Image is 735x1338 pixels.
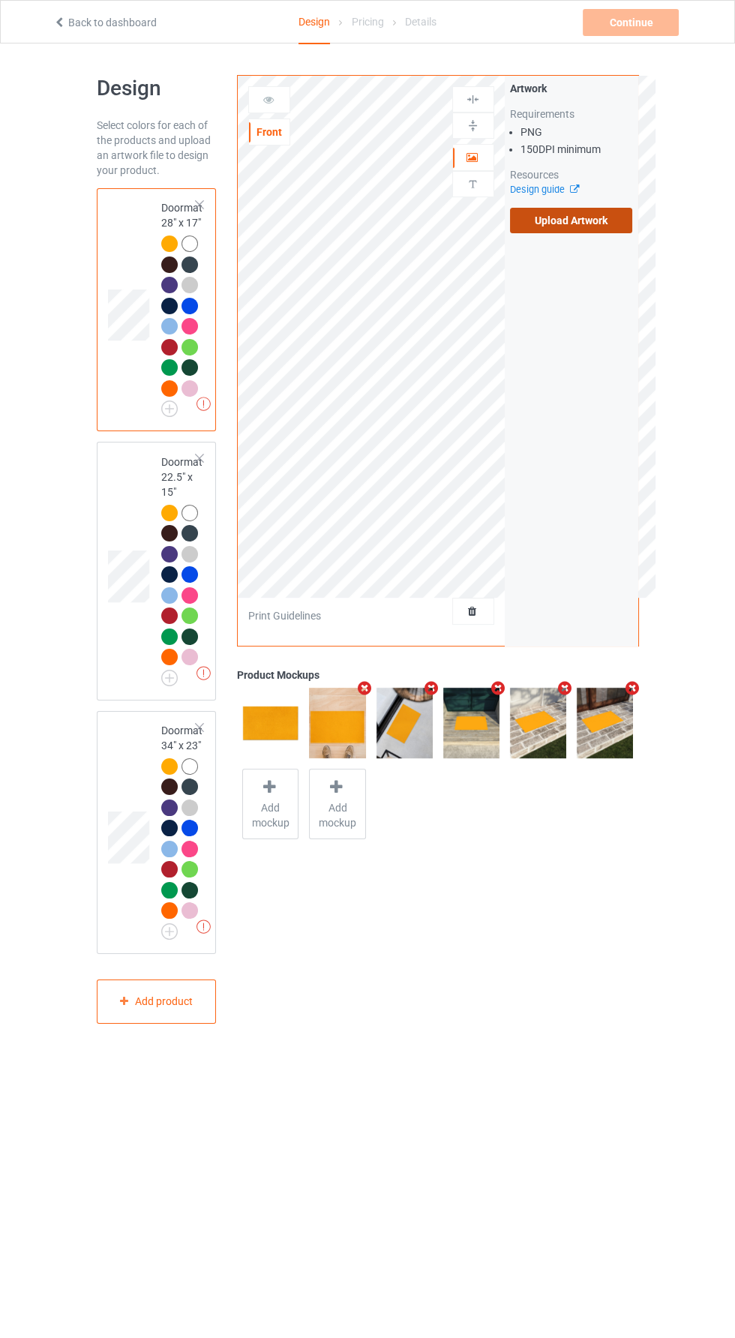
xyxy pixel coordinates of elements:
div: Select colors for each of the products and upload an artwork file to design your product. [97,118,217,178]
img: regular.jpg [577,688,633,758]
i: Remove mockup [556,680,574,696]
div: Add mockup [242,769,298,839]
img: exclamation icon [196,666,211,680]
div: Requirements [510,106,633,121]
i: Remove mockup [355,680,373,696]
div: Doormat 22.5" x 15" [97,442,217,700]
div: Resources [510,167,633,182]
div: Product Mockups [237,667,638,682]
img: svg%3E%0A [466,177,480,191]
h1: Design [97,75,217,102]
img: svg%3E%0A [466,118,480,133]
div: Print Guidelines [248,608,321,623]
a: Design guide [510,184,578,195]
img: regular.jpg [443,688,499,758]
img: regular.jpg [376,688,433,758]
li: 150 DPI minimum [520,142,633,157]
div: Pricing [351,1,383,43]
div: Front [249,124,289,139]
img: svg%3E%0A [466,92,480,106]
img: exclamation icon [196,397,211,411]
a: Back to dashboard [53,16,157,28]
img: regular.jpg [309,688,365,758]
i: Remove mockup [422,680,441,696]
div: Details [405,1,436,43]
span: Add mockup [310,800,364,830]
div: Doormat 34" x 23" [161,723,202,934]
div: Add mockup [309,769,365,839]
div: Design [298,1,330,44]
div: Doormat 28" x 17" [97,188,217,431]
img: exclamation icon [196,919,211,934]
label: Upload Artwork [510,208,633,233]
div: Artwork [510,81,633,96]
div: Doormat 22.5" x 15" [161,454,202,681]
li: PNG [520,124,633,139]
i: Remove mockup [489,680,508,696]
div: Doormat 34" x 23" [97,711,217,954]
img: svg+xml;base64,PD94bWwgdmVyc2lvbj0iMS4wIiBlbmNvZGluZz0iVVRGLTgiPz4KPHN2ZyB3aWR0aD0iMjJweCIgaGVpZ2... [161,923,178,940]
img: regular.jpg [242,688,298,758]
div: Add product [97,979,217,1024]
div: Doormat 28" x 17" [161,200,202,412]
img: svg+xml;base64,PD94bWwgdmVyc2lvbj0iMS4wIiBlbmNvZGluZz0iVVRGLTgiPz4KPHN2ZyB3aWR0aD0iMjJweCIgaGVpZ2... [161,400,178,417]
span: Add mockup [243,800,298,830]
img: regular.jpg [510,688,566,758]
i: Remove mockup [622,680,641,696]
img: svg+xml;base64,PD94bWwgdmVyc2lvbj0iMS4wIiBlbmNvZGluZz0iVVRGLTgiPz4KPHN2ZyB3aWR0aD0iMjJweCIgaGVpZ2... [161,670,178,686]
